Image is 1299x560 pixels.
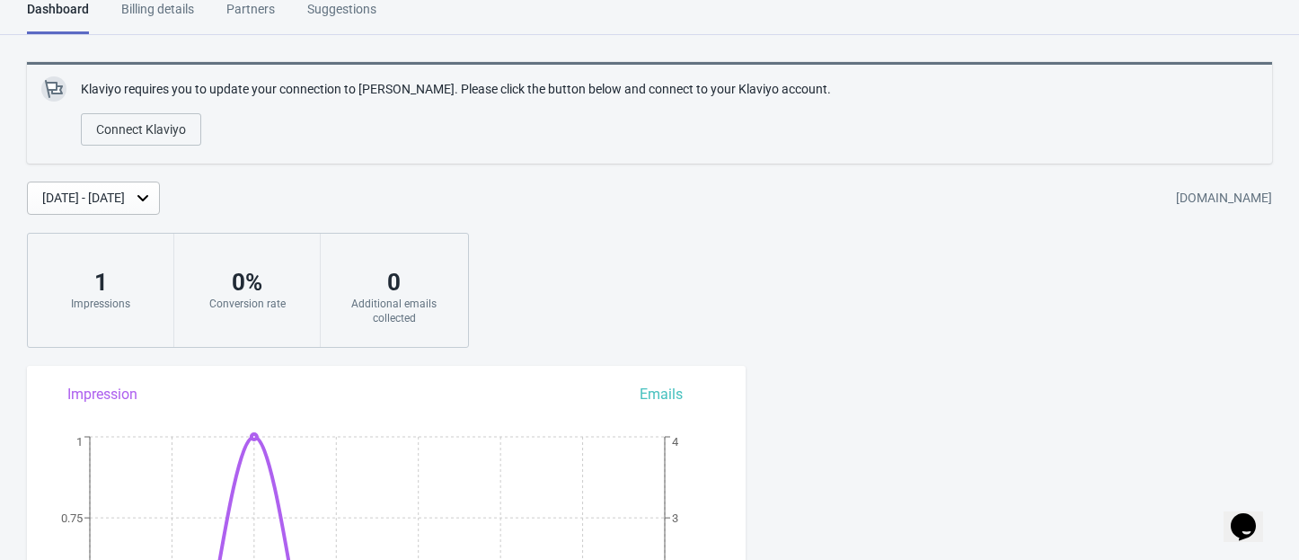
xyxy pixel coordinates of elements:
[672,435,679,449] tspan: 4
[672,511,678,525] tspan: 3
[42,189,125,208] div: [DATE] - [DATE]
[61,511,83,525] tspan: 0.75
[339,268,449,297] div: 0
[46,268,155,297] div: 1
[1176,182,1272,215] div: [DOMAIN_NAME]
[81,80,831,99] p: Klaviyo requires you to update your connection to [PERSON_NAME]. Please click the button below an...
[192,297,302,311] div: Conversion rate
[81,113,201,146] button: Connect Klaviyo
[76,435,83,449] tspan: 1
[192,268,302,297] div: 0 %
[339,297,449,325] div: Additional emails collected
[1224,488,1281,542] iframe: chat widget
[46,297,155,311] div: Impressions
[96,122,186,137] span: Connect Klaviyo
